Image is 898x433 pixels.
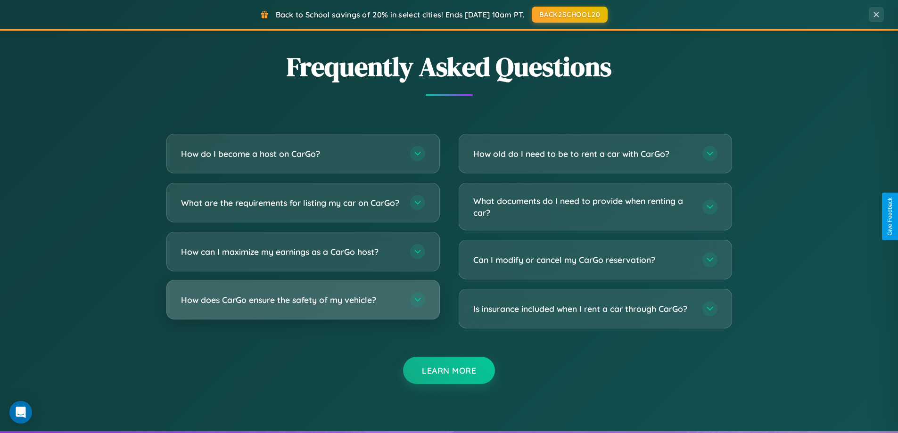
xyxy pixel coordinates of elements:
h3: How do I become a host on CarGo? [181,148,401,160]
h3: How old do I need to be to rent a car with CarGo? [473,148,693,160]
h3: How can I maximize my earnings as a CarGo host? [181,246,401,258]
h3: What are the requirements for listing my car on CarGo? [181,197,401,209]
h3: What documents do I need to provide when renting a car? [473,195,693,218]
span: Back to School savings of 20% in select cities! Ends [DATE] 10am PT. [276,10,525,19]
h3: Can I modify or cancel my CarGo reservation? [473,254,693,266]
button: BACK2SCHOOL20 [532,7,608,23]
h3: How does CarGo ensure the safety of my vehicle? [181,294,401,306]
h3: Is insurance included when I rent a car through CarGo? [473,303,693,315]
div: Open Intercom Messenger [9,401,32,424]
button: Learn More [403,357,495,384]
h2: Frequently Asked Questions [166,49,732,85]
div: Give Feedback [887,197,893,236]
